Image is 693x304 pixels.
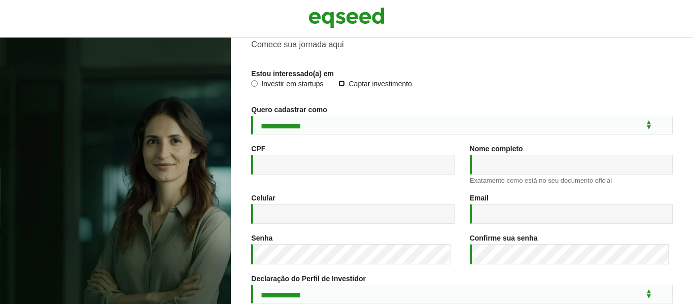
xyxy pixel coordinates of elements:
p: Comece sua jornada aqui [251,40,673,49]
label: Quero cadastrar como [251,106,327,113]
label: Nome completo [470,145,523,152]
label: Estou interessado(a) em [251,70,334,77]
label: Email [470,194,489,201]
label: Declaração do Perfil de Investidor [251,275,366,282]
label: CPF [251,145,265,152]
label: Confirme sua senha [470,234,538,242]
img: EqSeed Logo [308,5,385,30]
label: Captar investimento [338,80,412,90]
input: Captar investimento [338,80,345,87]
input: Investir em startups [251,80,258,87]
label: Investir em startups [251,80,323,90]
div: Exatamente como está no seu documento oficial [470,177,673,184]
label: Celular [251,194,275,201]
label: Senha [251,234,272,242]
